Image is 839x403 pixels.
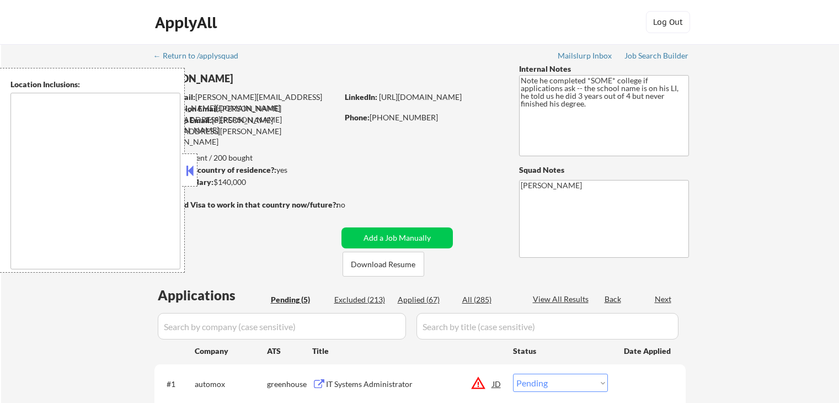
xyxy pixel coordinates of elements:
[154,165,334,176] div: yes
[646,11,690,33] button: Log Out
[513,341,608,360] div: Status
[154,177,338,188] div: $140,000
[153,51,249,62] a: ← Return to /applysquad
[167,379,186,390] div: #1
[655,294,672,305] div: Next
[558,52,613,60] div: Mailslurp Inbox
[462,294,517,305] div: All (285)
[158,289,267,302] div: Applications
[154,200,338,209] strong: Will need Visa to work in that country now/future?:
[155,13,220,32] div: ApplyAll
[341,227,453,248] button: Add a Job Manually
[271,294,326,305] div: Pending (5)
[519,165,689,176] div: Squad Notes
[345,92,377,102] strong: LinkedIn:
[471,375,486,391] button: warning_amber
[155,103,338,136] div: [PERSON_NAME][EMAIL_ADDRESS][PERSON_NAME][DOMAIN_NAME]
[533,294,592,305] div: View All Results
[10,79,180,90] div: Location Inclusions:
[379,92,462,102] a: [URL][DOMAIN_NAME]
[345,113,370,122] strong: Phone:
[195,346,267,357] div: Company
[326,379,493,390] div: IT Systems Administrator
[398,294,453,305] div: Applied (67)
[195,379,267,390] div: automox
[267,379,312,390] div: greenhouse
[336,199,368,210] div: no
[605,294,622,305] div: Back
[153,52,249,60] div: ← Return to /applysquad
[416,313,678,340] input: Search by title (case sensitive)
[343,252,424,277] button: Download Resume
[155,92,338,113] div: [PERSON_NAME][EMAIL_ADDRESS][PERSON_NAME][DOMAIN_NAME]
[624,346,672,357] div: Date Applied
[154,115,338,147] div: [PERSON_NAME][EMAIL_ADDRESS][PERSON_NAME][DOMAIN_NAME]
[154,72,381,86] div: [PERSON_NAME]
[345,112,501,123] div: [PHONE_NUMBER]
[491,374,503,394] div: JD
[519,63,689,75] div: Internal Notes
[624,52,689,60] div: Job Search Builder
[154,152,338,163] div: 67 sent / 200 bought
[154,165,276,174] strong: Can work in country of residence?:
[158,313,406,340] input: Search by company (case sensitive)
[312,346,503,357] div: Title
[558,51,613,62] a: Mailslurp Inbox
[267,346,312,357] div: ATS
[334,294,389,305] div: Excluded (213)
